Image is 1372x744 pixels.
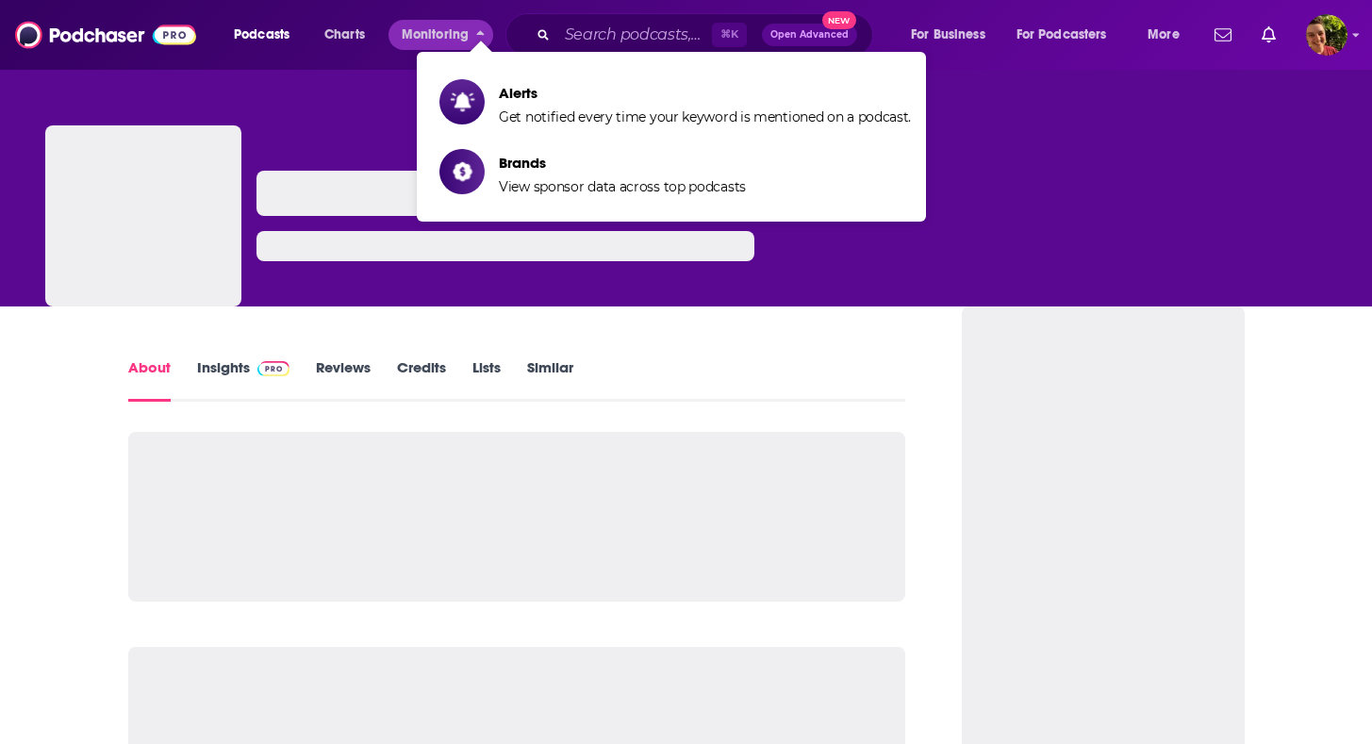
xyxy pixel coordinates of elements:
button: Show profile menu [1306,14,1347,56]
span: Monitoring [402,22,469,48]
span: Charts [324,22,365,48]
a: Similar [527,358,573,402]
a: Lists [472,358,501,402]
img: User Profile [1306,14,1347,56]
div: Search podcasts, credits, & more... [523,13,891,57]
button: Open AdvancedNew [762,24,857,46]
a: Show notifications dropdown [1207,19,1239,51]
input: Search podcasts, credits, & more... [557,20,712,50]
button: open menu [1004,20,1134,50]
img: Podchaser - Follow, Share and Rate Podcasts [15,17,196,53]
span: View sponsor data across top podcasts [499,178,746,195]
a: Reviews [316,358,371,402]
a: Show notifications dropdown [1254,19,1283,51]
button: close menu [388,20,493,50]
a: Charts [312,20,376,50]
a: About [128,358,171,402]
img: Podchaser Pro [257,361,290,376]
span: Alerts [499,84,911,102]
span: Logged in as Marz [1306,14,1347,56]
span: New [822,11,856,29]
a: InsightsPodchaser Pro [197,358,290,402]
span: For Podcasters [1017,22,1107,48]
a: Credits [397,358,446,402]
span: Open Advanced [770,30,849,40]
span: Podcasts [234,22,289,48]
button: open menu [221,20,314,50]
span: More [1148,22,1180,48]
span: ⌘ K [712,23,747,47]
button: open menu [898,20,1009,50]
span: Get notified every time your keyword is mentioned on a podcast. [499,108,911,125]
span: For Business [911,22,985,48]
button: open menu [1134,20,1203,50]
span: Brands [499,154,746,172]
